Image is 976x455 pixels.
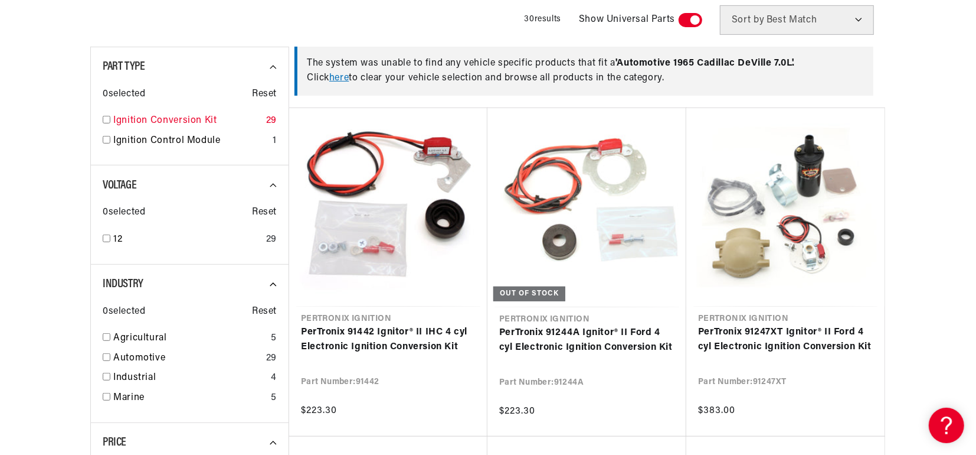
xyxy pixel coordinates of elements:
[103,278,143,290] span: Industry
[266,113,277,129] div: 29
[252,304,277,320] span: Reset
[301,325,476,355] a: PerTronix 91442 Ignitor® II IHC 4 cyl Electronic Ignition Conversion Kit
[698,325,873,355] a: PerTronix 91247XT Ignitor® II Ford 4 cyl Electronic Ignition Conversion Kit
[732,15,764,25] span: Sort by
[271,391,277,406] div: 5
[103,205,145,220] span: 0 selected
[294,47,873,96] div: The system was unable to find any vehicle specific products that fit a Click to clear your vehicl...
[615,58,795,68] span: ' Automotive 1965 Cadillac DeVille 7.0L '.
[266,232,277,248] div: 29
[525,15,561,24] span: 30 results
[113,113,261,129] a: Ignition Conversion Kit
[113,370,266,386] a: Industrial
[113,391,266,406] a: Marine
[103,180,136,191] span: Voltage
[579,12,675,28] span: Show Universal Parts
[103,437,126,448] span: Price
[273,134,277,149] div: 1
[113,134,268,149] a: Ignition Control Module
[499,326,674,356] a: PerTronix 91244A Ignitor® II Ford 4 cyl Electronic Ignition Conversion Kit
[329,73,349,83] a: here
[103,304,145,320] span: 0 selected
[266,351,277,366] div: 29
[720,5,874,35] select: Sort by
[252,87,277,102] span: Reset
[271,370,277,386] div: 4
[113,232,261,248] a: 12
[103,87,145,102] span: 0 selected
[103,61,145,73] span: Part Type
[252,205,277,220] span: Reset
[113,331,266,346] a: Agricultural
[271,331,277,346] div: 5
[113,351,261,366] a: Automotive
